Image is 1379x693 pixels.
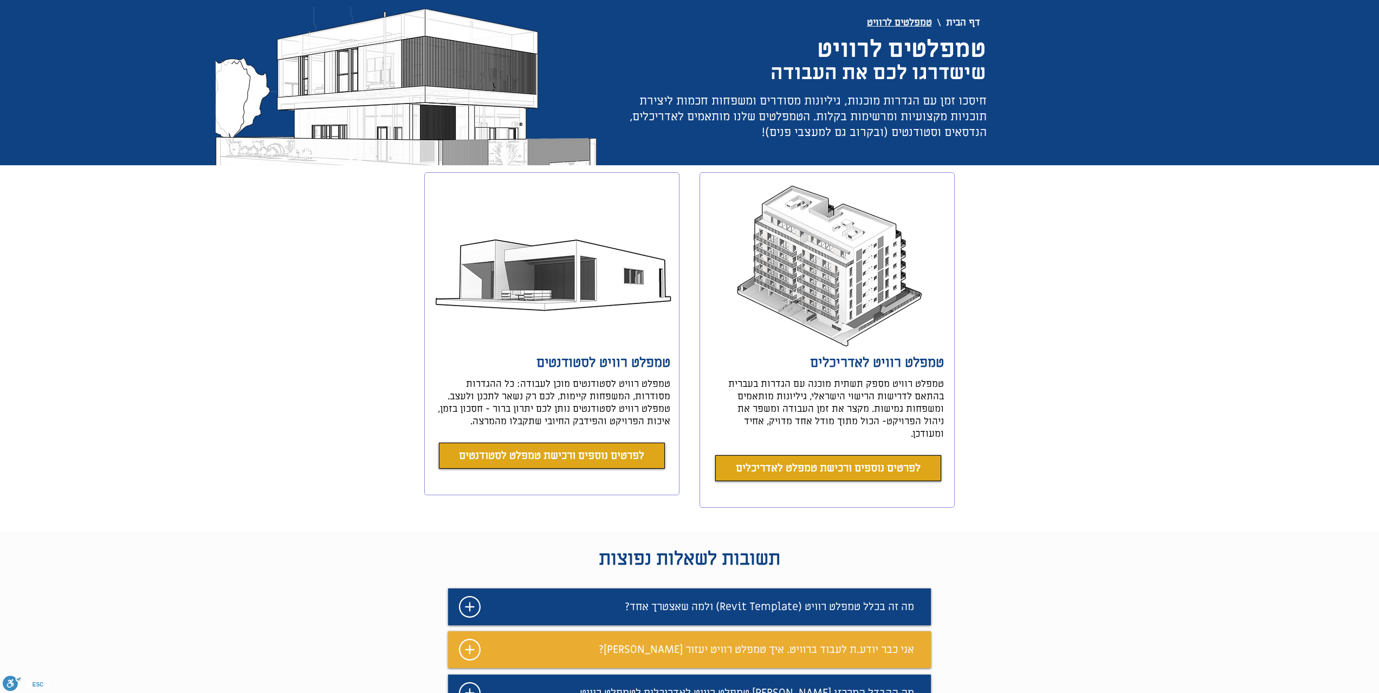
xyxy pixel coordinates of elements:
[728,378,944,428] span: טמפלט רוויט מספק תשתית מוכנה עם הגדרות בעברית בהתאם לדרישות הרישוי הישראלי, גיליונות מותאמים ומשפ...
[941,12,986,33] a: דף הבית
[862,12,937,33] a: טמפלטים לרוויט
[937,17,941,28] span: \
[438,378,670,428] span: טמפלט רוויט לסטודנטים מוכן לעבודה: כל ההגדרות מסודרות, המשפחות קיימות, לכם רק נשאר לתכנן ולעצב. ט...
[630,93,987,140] span: חיסכו זמן עם הגדרות מוכנות, גיליונות מסודרים ומשפחות חכמות ליצירת תוכניות מקצועיות ומרשימות בקלות...
[439,443,665,469] a: לפרטים נוספים ורכישה של טמפלט לסטודנטים
[448,631,931,668] div: מצגת
[448,588,931,625] div: מצגת
[736,461,921,476] span: לפרטים נוספים ורכישת טמפלט לאדריכלים
[731,185,923,347] img: בניין מגורים יונתן אלדד Revit Flow
[599,643,914,657] span: אני כבר יודע.ת לעבוד ברוויט. איך טמפלט רוויט יעזור [PERSON_NAME]?
[946,16,980,29] span: דף הבית
[817,33,986,65] span: טמפלטים לרוויט
[625,600,914,614] span: מה זה בכלל טמפלט רוויט (Revit Template) ולמה שאצטרך אחד?
[810,354,944,372] a: טמפלט רוויט לאדריכלים
[867,16,932,29] span: טמפלטים לרוויט
[429,228,674,315] img: וילה טמפלט רוויט יונתן אלדד
[715,455,941,481] a: לפרטים נוספים ורכישת טמפלט לאדריכלים
[216,7,597,165] img: וילה תכנון יונתן אלדד revit template
[536,354,670,372] a: טמפלט רוויט לסטודנטים
[771,60,986,86] span: שישדרגו לכם את העבודה
[459,448,644,463] span: לפרטים נוספים ורכישת טמפלט לסטודנטים
[694,11,986,33] nav: נתיב הניווט (breadcrumbs)
[599,546,780,571] span: תשובות לשאלות נפוצות
[744,415,944,440] span: - הכול מתוך מודל אחד מדויק, אחיד ומעודכן.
